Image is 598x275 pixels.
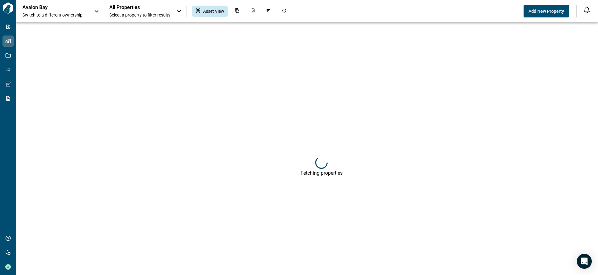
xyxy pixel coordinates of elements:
[301,170,343,176] div: Fetching properties
[582,5,592,15] button: Open notification feed
[262,6,275,17] div: Issues & Info
[278,6,290,17] div: Job History
[529,8,564,14] span: Add New Property
[231,6,244,17] div: Documents
[577,254,592,269] div: Open Intercom Messenger
[22,4,78,11] p: Avalon Bay
[247,6,259,17] div: Photos
[109,12,170,18] span: Select a property to filter results
[524,5,569,17] button: Add New Property
[192,6,228,17] div: Asset View
[109,4,170,11] span: All Properties
[203,8,224,14] span: Asset View
[22,12,88,18] span: Switch to a different ownership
